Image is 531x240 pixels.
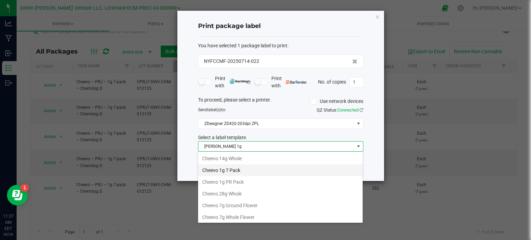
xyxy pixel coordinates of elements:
[198,43,287,48] span: You have selected 1 package label to print
[286,80,307,84] img: bartender.png
[198,119,354,128] span: ZDesigner ZD420-203dpi ZPL
[271,75,307,89] span: Print with
[198,107,226,112] span: Send to:
[318,79,346,84] span: No. of copies
[337,107,358,113] span: Connected
[317,107,363,113] span: QZ Status:
[207,107,221,112] span: label(s)
[198,164,363,176] li: Cheevo 1g 7 Pack
[193,134,369,141] div: Select a label template.
[7,185,28,205] iframe: Resource center
[193,96,369,107] div: To proceed, please select a printer.
[198,200,363,211] li: Cheevo 7g Ground Flower
[198,22,363,31] h4: Print package label
[198,211,363,223] li: Cheevo 7g Whole Flower
[198,188,363,200] li: Cheevo 28g Whole
[20,184,29,192] iframe: Resource center unread badge
[215,75,251,89] span: Print with
[204,58,259,65] span: NYFCCMF-20250714-022
[198,42,363,49] div: :
[198,176,363,188] li: Cheevo 1g PR Pack
[198,153,363,164] li: Cheevo 14g Whole
[230,79,251,84] img: mark_magic_cybra.png
[198,142,354,151] span: [PERSON_NAME] 1g
[310,98,363,105] label: Use network devices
